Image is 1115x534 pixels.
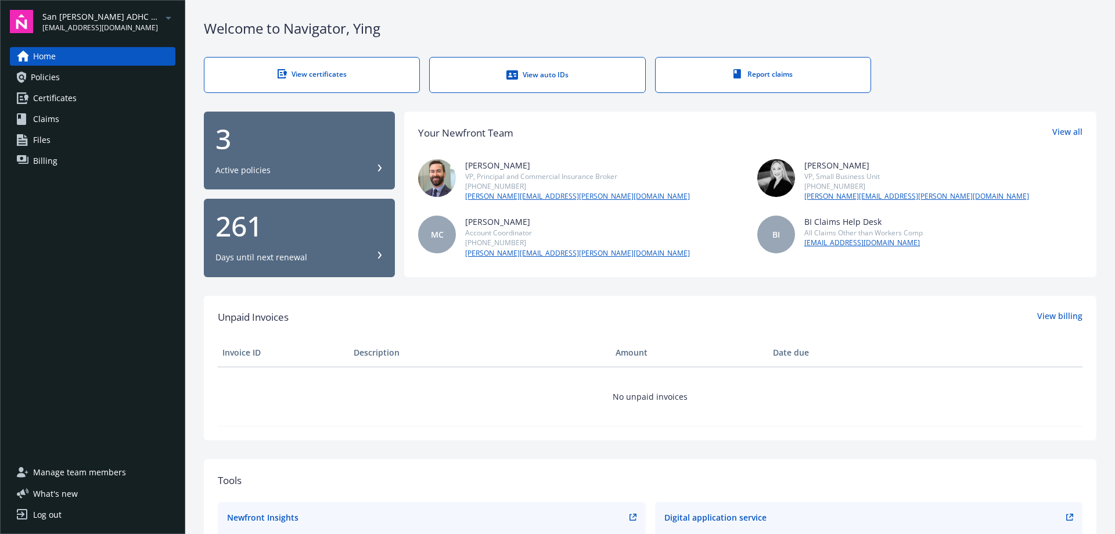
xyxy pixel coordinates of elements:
span: Manage team members [33,463,126,482]
div: View auto IDs [453,69,621,81]
div: Report claims [679,69,847,79]
div: [PHONE_NUMBER] [465,181,690,191]
span: Unpaid Invoices [218,310,289,325]
div: BI Claims Help Desk [804,216,923,228]
div: Active policies [215,164,271,176]
span: Policies [31,68,60,87]
a: Report claims [655,57,871,93]
button: What's new [10,488,96,500]
th: Date due [768,339,900,367]
a: [PERSON_NAME][EMAIL_ADDRESS][PERSON_NAME][DOMAIN_NAME] [465,248,690,259]
button: 3Active policies [204,112,395,190]
div: Account Coordinator [465,228,690,238]
div: View certificates [228,69,396,79]
a: View all [1052,126,1082,141]
th: Invoice ID [218,339,349,367]
div: Digital application service [664,511,767,524]
div: 3 [215,125,383,153]
a: Certificates [10,89,175,107]
span: [EMAIL_ADDRESS][DOMAIN_NAME] [42,23,161,33]
a: arrowDropDown [161,10,175,24]
a: [PERSON_NAME][EMAIL_ADDRESS][PERSON_NAME][DOMAIN_NAME] [465,191,690,202]
a: View auto IDs [429,57,645,93]
div: VP, Principal and Commercial Insurance Broker [465,171,690,181]
div: Welcome to Navigator , Ying [204,19,1096,38]
div: [PHONE_NUMBER] [804,181,1029,191]
div: Log out [33,506,62,524]
div: [PHONE_NUMBER] [465,238,690,248]
a: [PERSON_NAME][EMAIL_ADDRESS][PERSON_NAME][DOMAIN_NAME] [804,191,1029,202]
a: Claims [10,110,175,128]
span: MC [431,228,444,241]
div: VP, Small Business Unit [804,171,1029,181]
span: Files [33,131,51,149]
div: [PERSON_NAME] [465,159,690,171]
td: No unpaid invoices [218,367,1082,426]
div: Newfront Insights [227,511,298,524]
img: photo [757,159,795,197]
button: 261Days until next renewal [204,199,395,277]
img: navigator-logo.svg [10,10,33,33]
a: Manage team members [10,463,175,482]
a: View billing [1037,310,1082,325]
span: What ' s new [33,488,78,500]
a: Files [10,131,175,149]
a: Policies [10,68,175,87]
th: Description [349,339,611,367]
span: San [PERSON_NAME] ADHC Associates, LLC [42,10,161,23]
img: photo [418,159,456,197]
div: [PERSON_NAME] [804,159,1029,171]
div: Days until next renewal [215,252,307,263]
a: View certificates [204,57,420,93]
div: All Claims Other than Workers Comp [804,228,923,238]
button: San [PERSON_NAME] ADHC Associates, LLC[EMAIL_ADDRESS][DOMAIN_NAME]arrowDropDown [42,10,175,33]
span: Home [33,47,56,66]
th: Amount [611,339,768,367]
div: Tools [218,473,1082,488]
a: Billing [10,152,175,170]
a: Home [10,47,175,66]
span: Claims [33,110,59,128]
span: BI [772,228,780,241]
div: Your Newfront Team [418,126,513,141]
a: [EMAIL_ADDRESS][DOMAIN_NAME] [804,238,923,248]
span: Billing [33,152,57,170]
div: 261 [215,212,383,240]
span: Certificates [33,89,77,107]
div: [PERSON_NAME] [465,216,690,228]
